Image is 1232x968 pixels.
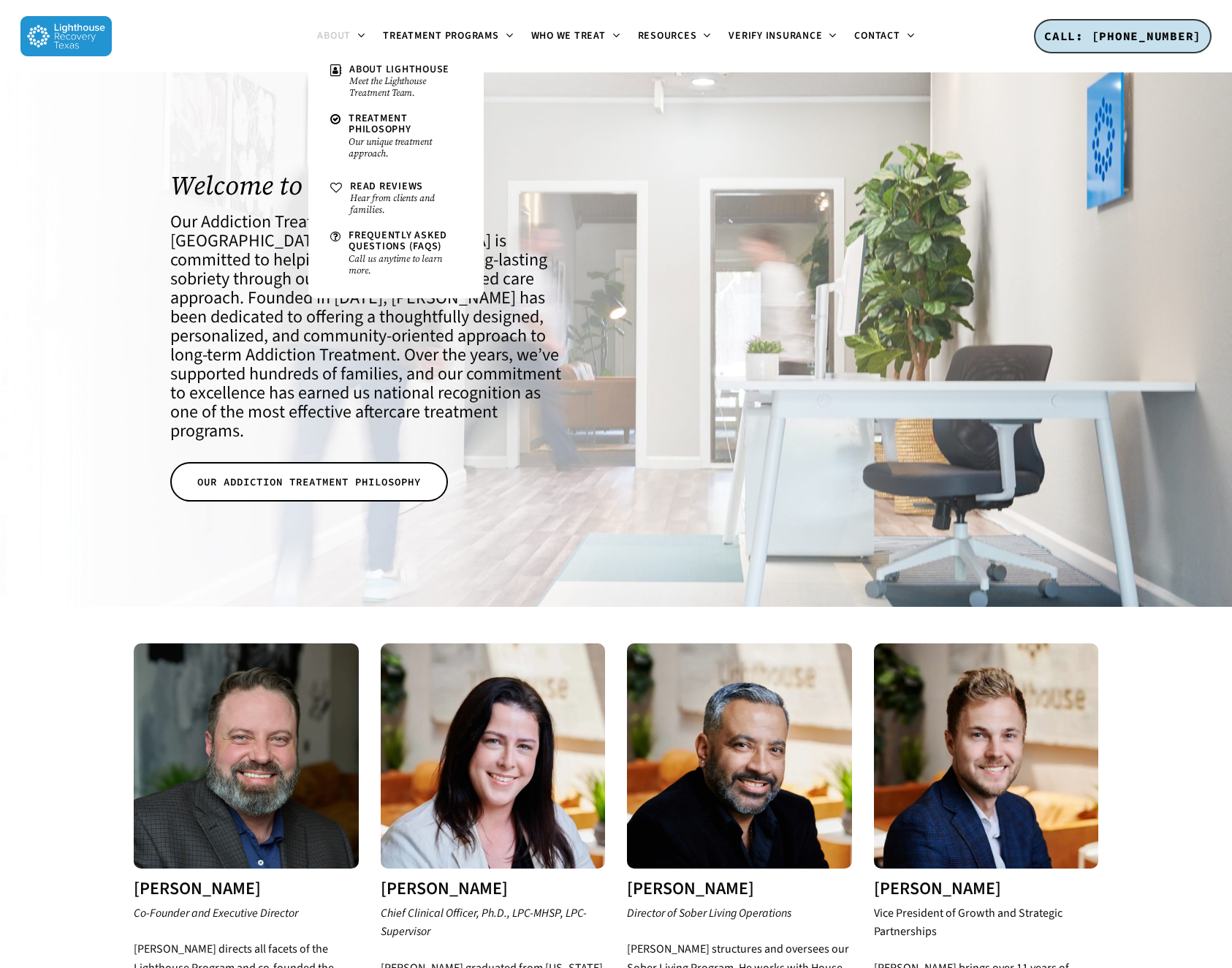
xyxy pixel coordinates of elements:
span: Verify Insurance [729,29,822,43]
span: Read Reviews [350,179,423,194]
span: Who We Treat [531,29,606,43]
span: Contact [854,29,900,43]
a: Treatment Programs [374,31,522,42]
span: About Lighthouse [349,62,449,77]
span: Treatment Philosophy [349,111,411,137]
small: Our unique treatment approach. [349,136,462,159]
em: Director of Sober Living Operations [627,905,791,921]
h3: [PERSON_NAME] [381,880,606,899]
span: Treatment Programs [383,29,499,43]
small: Meet the Lighthouse Treatment Team. [349,75,462,99]
a: Who We Treat [522,31,629,42]
a: Treatment PhilosophyOur unique treatment approach. [323,106,469,167]
h3: [PERSON_NAME] [874,880,1099,899]
a: Resources [629,31,720,42]
em: Co-Founder and Executive Director [134,905,298,921]
span: About [317,29,351,43]
i: Vice President of Growth and Strategic Partnerships [874,905,1062,940]
a: CALL: [PHONE_NUMBER] [1034,19,1212,54]
span: CALL: [PHONE_NUMBER] [1044,29,1201,43]
em: Chief Clinical Officer, Ph.D., LPC-MHSP, LPC-Supervisor [381,905,587,940]
span: Frequently Asked Questions (FAQs) [349,228,447,254]
small: Hear from clients and families. [350,192,462,216]
h3: [PERSON_NAME] [627,880,852,899]
a: OUR ADDICTION TREATMENT PHILOSOPHY [170,462,448,502]
a: Verify Insurance [720,31,845,42]
a: Frequently Asked Questions (FAQs)Call us anytime to learn more. [323,223,469,284]
a: About LighthouseMeet the Lighthouse Treatment Team. [323,57,469,106]
h4: Our Addiction Treatment Center in [GEOGRAPHIC_DATA], [GEOGRAPHIC_DATA] is committed to helping in... [170,213,570,441]
h3: [PERSON_NAME] [134,880,359,899]
a: Read ReviewsHear from clients and families. [323,174,469,223]
a: About [308,31,374,42]
small: Call us anytime to learn more. [349,253,462,276]
h1: Welcome to Lighthouse [170,170,570,200]
a: Contact [845,31,923,42]
span: Resources [638,29,697,43]
img: Lighthouse Recovery Texas [20,16,112,56]
span: OUR ADDICTION TREATMENT PHILOSOPHY [197,474,421,489]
